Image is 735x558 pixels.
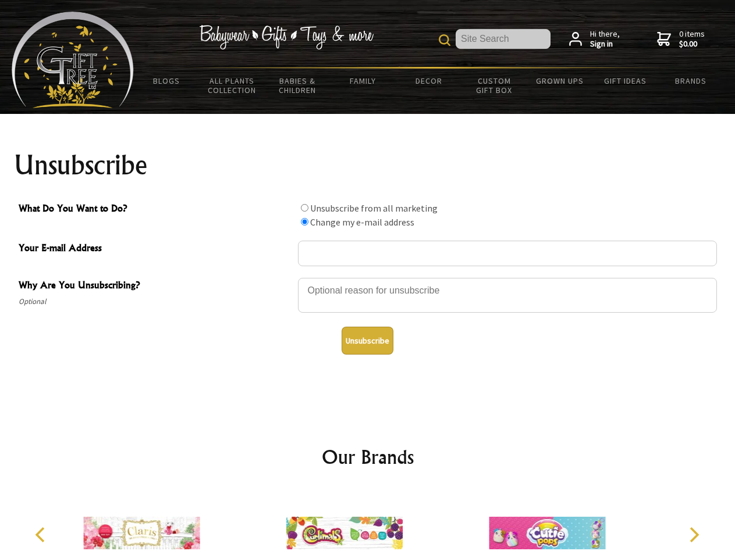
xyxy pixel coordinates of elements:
[658,69,724,93] a: Brands
[590,39,620,49] strong: Sign in
[657,29,705,49] a: 0 items$0.00
[679,28,705,49] span: 0 items
[134,69,200,93] a: BLOGS
[23,443,712,471] h2: Our Brands
[298,241,717,266] input: Your E-mail Address
[439,34,450,46] img: product search
[342,327,393,355] button: Unsubscribe
[19,201,292,218] span: What Do You Want to Do?
[12,12,134,108] img: Babyware - Gifts - Toys and more...
[396,69,461,93] a: Decor
[331,69,396,93] a: Family
[19,241,292,257] span: Your E-mail Address
[681,522,706,548] button: Next
[527,69,592,93] a: Grown Ups
[301,204,308,212] input: What Do You Want to Do?
[200,69,265,102] a: All Plants Collection
[14,151,722,179] h1: Unsubscribe
[461,69,527,102] a: Custom Gift Box
[19,278,292,295] span: Why Are You Unsubscribing?
[679,39,705,49] strong: $0.00
[310,202,438,214] label: Unsubscribe from all marketing
[310,216,414,228] label: Change my e-mail address
[456,29,551,49] input: Site Search
[265,69,331,102] a: Babies & Children
[298,278,717,313] textarea: Why Are You Unsubscribing?
[29,522,55,548] button: Previous
[199,25,374,49] img: Babywear - Gifts - Toys & more
[590,29,620,49] span: Hi there,
[569,29,620,49] a: Hi there,Sign in
[19,295,292,309] span: Optional
[592,69,658,93] a: Gift Ideas
[301,218,308,226] input: What Do You Want to Do?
